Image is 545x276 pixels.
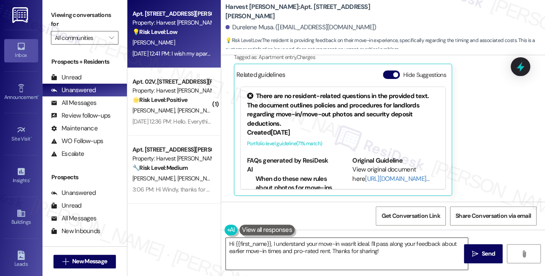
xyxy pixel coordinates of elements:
a: Inbox [4,39,38,62]
div: All Messages [51,99,96,107]
strong: 💡 Risk Level: Low [132,28,177,36]
a: Site Visit • [4,123,38,146]
div: Durelene Musa. ([EMAIL_ADDRESS][DOMAIN_NAME]) [225,23,376,32]
div: View original document here [352,165,438,183]
div: Maintenance [51,124,98,133]
span: • [31,135,32,141]
span: • [38,93,39,99]
div: WO Follow-ups [51,137,103,146]
div: Created [DATE] [247,128,439,137]
div: Related guidelines [236,70,286,83]
div: Unanswered [51,189,96,197]
span: [PERSON_NAME] [177,175,220,182]
span: [PERSON_NAME] [132,39,175,46]
button: Send [464,244,503,263]
a: Buildings [4,206,38,229]
strong: 🌟 Risk Level: Positive [132,96,187,104]
div: Property: Harvest [PERSON_NAME] [132,154,211,163]
div: Unanswered [51,86,96,95]
b: Original Guideline [352,156,402,165]
button: Get Conversation Link [376,206,445,225]
span: [PERSON_NAME] [177,107,220,114]
strong: 💡 Risk Level: Low [225,37,261,44]
div: Prospects [42,173,127,182]
label: Hide Suggestions [403,70,446,79]
div: Property: Harvest [PERSON_NAME] [132,86,211,95]
a: Insights • [4,164,38,187]
i:  [520,251,527,257]
div: Tagged as: [234,51,513,63]
button: New Message [53,255,116,268]
div: Escalate [51,149,84,158]
span: : The resident is providing feedback on their move-in experience, specifically regarding the timi... [225,36,545,54]
div: Apt. [STREET_ADDRESS][PERSON_NAME] [132,145,211,154]
div: Portfolio level guideline ( 71 % match) [247,139,439,148]
div: Review follow-ups [51,111,110,120]
li: When do these new rules about photos for move-ins and move-outs start? [256,175,333,202]
label: Viewing conversations for [51,8,118,31]
img: ResiDesk Logo [12,7,30,23]
i:  [109,34,114,41]
textarea: Hi {{first_name}}, I understand your move-in wasn't ideal. I'll pass along your feedback about ea... [226,238,468,270]
strong: 🔧 Risk Level: Medium [132,164,188,172]
i:  [62,258,69,265]
span: • [29,176,31,182]
span: New Message [72,257,107,266]
span: [PERSON_NAME] [132,175,177,182]
span: Get Conversation Link [381,211,440,220]
div: New Inbounds [51,227,100,236]
b: FAQs generated by ResiDesk AI [247,156,329,174]
span: Share Conversation via email [455,211,531,220]
button: Share Conversation via email [450,206,537,225]
input: All communities [55,31,105,45]
div: Property: Harvest [PERSON_NAME] [132,18,211,27]
b: Harvest [PERSON_NAME]: Apt. [STREET_ADDRESS][PERSON_NAME] [225,3,395,21]
div: There are no resident-related questions in the provided text. The document outlines policies and ... [247,92,439,128]
span: Charges [297,54,315,61]
div: Unread [51,201,81,210]
div: Prospects + Residents [42,57,127,66]
span: Send [482,249,495,258]
div: Unread [51,73,81,82]
div: [DATE] 12:41 PM: I wish my apartment was ready earlier in the day. And if the move in time is aft... [132,50,461,57]
div: Apt. [STREET_ADDRESS][PERSON_NAME] [132,9,211,18]
div: Apt. 02V, [STREET_ADDRESS][PERSON_NAME] [132,77,211,86]
div: All Messages [51,214,96,223]
i:  [472,251,478,257]
a: [URL][DOMAIN_NAME]… [365,175,429,183]
span: [PERSON_NAME] [132,107,177,114]
a: Leads [4,248,38,271]
span: Apartment entry , [258,54,297,61]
